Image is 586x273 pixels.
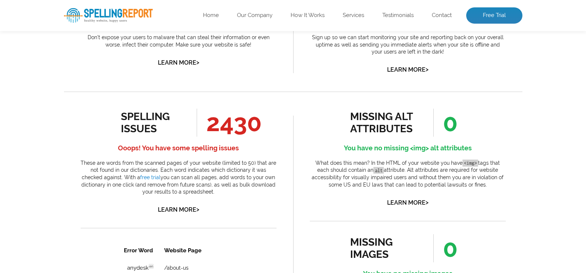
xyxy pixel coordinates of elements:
a: Services [343,12,364,19]
img: SpellReport [64,8,153,23]
a: 4 [76,206,83,214]
span: 0 [433,109,458,137]
p: What does this mean? In the HTML of your website you have tags that each should contain an attrib... [310,160,506,188]
th: Error Word [19,1,78,18]
a: /zoho-crm-mailerlite-integration [84,75,152,81]
a: /documentation/zoho-xero-integration/xero-zoho-crm-integration [84,143,152,149]
td: onsave [19,69,78,86]
span: > [196,204,199,215]
a: /blog/how-to-manage-shopify-orders-in-zoho-crm-the-smart-way.html [84,160,152,165]
span: en [68,91,73,96]
a: /blog/how-to-clean-your-zoho-crm-data-without-losing-anything.html [84,58,152,64]
a: 2 [55,206,61,214]
td: shortcode [19,120,78,137]
code: <img> [463,160,478,167]
a: How It Works [291,12,325,19]
span: > [426,197,429,208]
p: Sign up so we can start monitoring your site and reporting back on your overall uptime as well as... [310,34,506,56]
a: Learn More> [387,66,429,73]
a: /zoho-crm-[PERSON_NAME]-integration [84,41,152,47]
div: missing images [350,236,417,260]
a: 5 [87,206,94,214]
a: /about-us [84,24,108,30]
td: dropdown [19,52,78,69]
a: 1 [44,206,50,214]
a: Learn More> [158,59,199,66]
span: > [426,64,429,75]
a: Free Trial [466,7,522,24]
td: resync [19,103,78,120]
a: /blog/best-zoho-crm-add-ons-for-small-teams-on-a-budget.html [84,126,152,132]
td: colloboration [19,35,78,52]
a: 9 [131,206,138,214]
td: unsynced [19,137,78,154]
span: en [68,175,73,181]
span: en [68,74,73,79]
td: anydesk [19,18,78,35]
a: Next [156,206,171,214]
a: 10 [142,206,152,214]
span: en [68,108,73,113]
a: 7 [109,206,116,214]
td: upsell [19,154,78,171]
span: en [68,57,73,62]
span: en [68,40,73,45]
span: 2430 [197,109,262,137]
a: Learn More> [158,206,199,213]
div: missing alt attributes [350,110,417,135]
a: /blog/best-zoho-crm-add-ons-for-small-teams-on-a-budget.html [84,177,152,182]
span: > [196,57,199,68]
a: /blog/how-to-clean-your-zoho-crm-data-without-losing-anything.html [84,92,152,98]
p: Don’t expose your users to malware that can steal their information or even worse, infect their c... [81,34,277,48]
a: Testimonials [382,12,414,19]
th: Website Page [78,1,177,18]
div: spelling issues [121,110,188,135]
span: en [68,158,73,164]
td: upselling [19,171,78,188]
p: These are words from the scanned pages of your website (limited to 50) that are not found in our ... [81,160,277,196]
a: Our Company [237,12,272,19]
a: 3 [65,206,72,214]
a: Learn More> [387,199,429,206]
a: Contact [432,12,452,19]
a: 8 [120,206,127,214]
span: en [68,23,73,28]
span: en [68,141,73,147]
span: en [68,124,73,130]
h4: Ooops! You have some spelling issues [81,142,277,154]
h4: You have no missing <img> alt attributes [310,142,506,154]
a: Home [203,12,219,19]
span: 0 [433,234,458,262]
a: 6 [98,206,105,214]
code: alt [373,167,384,174]
a: /quickbooks-integration-for-zoho-crm [84,109,152,115]
a: free trial [140,174,160,180]
td: picklists [19,86,78,103]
